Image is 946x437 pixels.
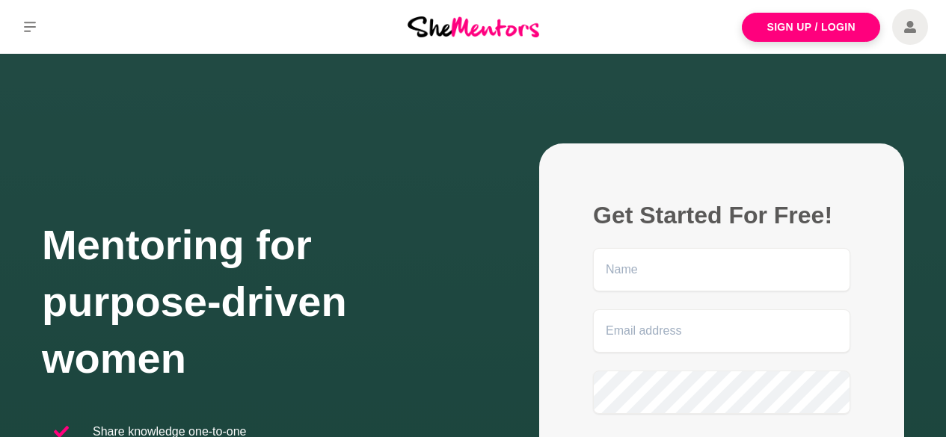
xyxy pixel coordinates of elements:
[408,16,539,37] img: She Mentors Logo
[593,248,850,291] input: Name
[593,200,850,230] h2: Get Started For Free!
[42,217,473,387] h1: Mentoring for purpose-driven women
[742,13,880,42] a: Sign Up / Login
[593,309,850,353] input: Email address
